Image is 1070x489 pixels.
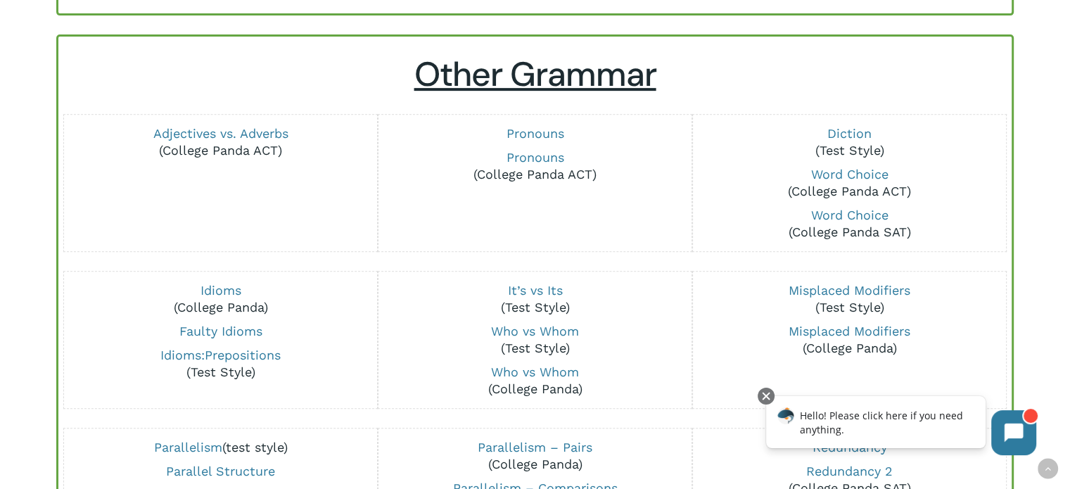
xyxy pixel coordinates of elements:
[388,439,682,473] p: (College Panda)
[806,464,893,478] a: Redundancy 2
[154,440,222,455] a: Parallelism
[810,167,888,182] a: Word Choice
[414,52,656,96] u: Other Grammar
[810,208,888,222] a: Word Choice
[506,150,563,165] a: Pronouns
[153,126,288,141] a: Adjectives vs. Adverbs
[702,125,996,159] p: (Test Style)
[491,364,579,379] a: Who vs Whom
[160,348,281,362] a: Idioms:Prepositions
[74,125,368,159] p: (College Panda ACT)
[789,283,910,298] a: Misplaced Modifiers
[702,323,996,357] p: (College Panda)
[702,282,996,316] p: (Test Style)
[200,283,241,298] a: Idioms
[478,440,592,455] a: Parallelism – Pairs
[702,207,996,241] p: (College Panda SAT)
[388,282,682,316] p: (Test Style)
[491,324,579,338] a: Who vs Whom
[388,149,682,183] p: (College Panda ACT)
[166,464,275,478] a: Parallel Structure
[74,347,368,381] p: (Test Style)
[507,283,562,298] a: It’s vs Its
[827,126,872,141] a: Diction
[179,324,262,338] a: Faulty Idioms
[789,324,910,338] a: Misplaced Modifiers
[388,364,682,398] p: (College Panda)
[74,439,368,456] p: (test style)
[388,323,682,357] p: (Test Style)
[506,126,563,141] a: Pronouns
[74,282,368,316] p: (College Panda)
[702,166,996,200] p: (College Panda ACT)
[751,385,1050,469] iframe: Chatbot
